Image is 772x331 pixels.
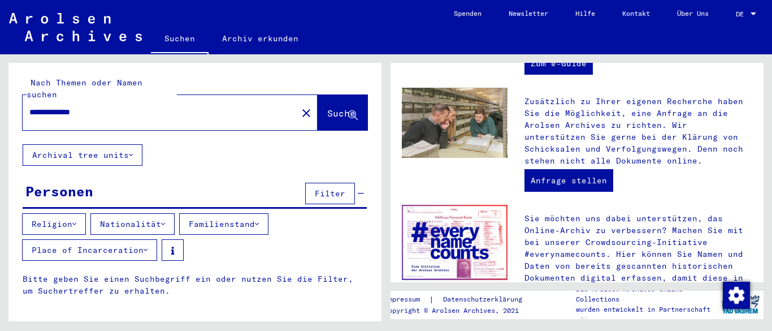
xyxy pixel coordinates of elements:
[524,213,752,308] p: Sie möchten uns dabei unterstützen, das Online-Archiv zu verbessern? Machen Sie mit bei unserer C...
[22,213,86,235] button: Religion
[22,239,157,261] button: Place of Incarceration
[384,306,536,316] p: Copyright © Arolsen Archives, 2021
[524,96,752,167] p: Zusätzlich zu Ihrer eigenen Recherche haben Sie die Möglichkeit, eine Anfrage an die Arolsen Arch...
[315,188,345,199] span: Filter
[402,88,508,158] img: inquiries.jpg
[27,78,142,100] mat-label: Nach Themen oder Namen suchen
[723,282,750,309] img: Zustimmung ändern
[90,213,175,235] button: Nationalität
[179,213,268,235] button: Familienstand
[209,25,312,52] a: Archiv erkunden
[576,304,717,325] p: wurden entwickelt in Partnerschaft mit
[524,169,613,192] a: Anfrage stellen
[384,294,536,306] div: |
[524,52,593,75] a: Zum e-Guide
[23,273,367,297] p: Bitte geben Sie einen Suchbegriff ein oder nutzen Sie die Filter, um Suchertreffer zu erhalten.
[295,101,318,124] button: Clear
[402,205,508,280] img: enc.jpg
[719,290,762,319] img: yv_logo.png
[576,284,717,304] p: Die Arolsen Archives Online-Collections
[9,13,142,41] img: Arolsen_neg.svg
[327,108,355,119] span: Suche
[384,294,429,306] a: Impressum
[722,281,749,308] div: Zustimmung ändern
[23,144,142,166] button: Archival tree units
[300,106,313,120] mat-icon: close
[736,10,748,18] span: DE
[305,183,355,204] button: Filter
[25,181,93,201] div: Personen
[318,95,367,130] button: Suche
[434,294,536,306] a: Datenschutzerklärung
[151,25,209,54] a: Suchen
